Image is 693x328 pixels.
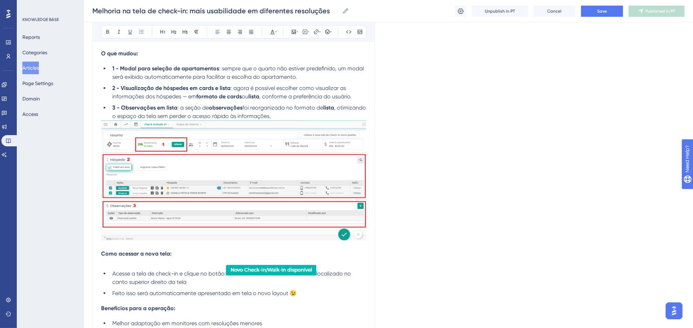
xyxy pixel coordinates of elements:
span: : agora é possível escolher como visualizar as informações dos hóspedes — em [112,85,347,100]
strong: lista [248,93,259,100]
span: , conforme a preferência do usuário. [259,93,352,100]
span: , otimizando o espaço da tela sem perder o acesso rápido às informações. [112,104,367,119]
button: Access [22,108,38,120]
button: Unpublish in PT [472,6,528,17]
button: Articles [22,62,39,74]
span: ou [242,93,248,100]
button: Domain [22,92,40,105]
strong: 2 - Visualização de hóspedes em cards e lista [112,85,231,91]
button: Reports [22,31,40,43]
span: Unpublish in PT [485,8,515,14]
button: Published in PT [629,6,685,17]
span: O que mudou: [101,50,138,57]
button: Save [581,6,623,17]
span: Cancel [547,8,562,14]
span: Need Help? [16,2,44,10]
span: Benefícios para a operação: [101,305,175,312]
div: KNOWLEDGE BASE [22,17,59,22]
button: Categories [22,46,47,59]
input: Article Name [92,6,339,16]
span: Feito isso será automaticamente apresentado em tela o novo layout 😉 [112,290,297,296]
button: Cancel [533,6,575,17]
strong: observações [209,104,242,111]
span: Melhor adaptação em monitores com resoluções menores [112,320,262,327]
strong: 3 - Observações em lista [112,104,177,111]
strong: 1 - Modal para seleção de apartamentos [112,65,219,72]
iframe: UserGuiding AI Assistant Launcher [664,300,685,321]
span: : sempre que o quarto não estiver predefinido, um modal será exibido automaticamente para facilit... [112,65,365,80]
strong: lista [323,104,334,111]
span: Como acessar a nova tela: [101,250,171,257]
span: Save [597,8,607,14]
button: Page Settings [22,77,53,90]
span: : a seção de [177,104,209,111]
strong: formato de cards [196,93,242,100]
span: foi reorganizada no formato de [242,104,323,111]
span: Acesse a tela de check-in e clique no botão: [112,270,226,277]
span: Published in PT [646,8,676,14]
